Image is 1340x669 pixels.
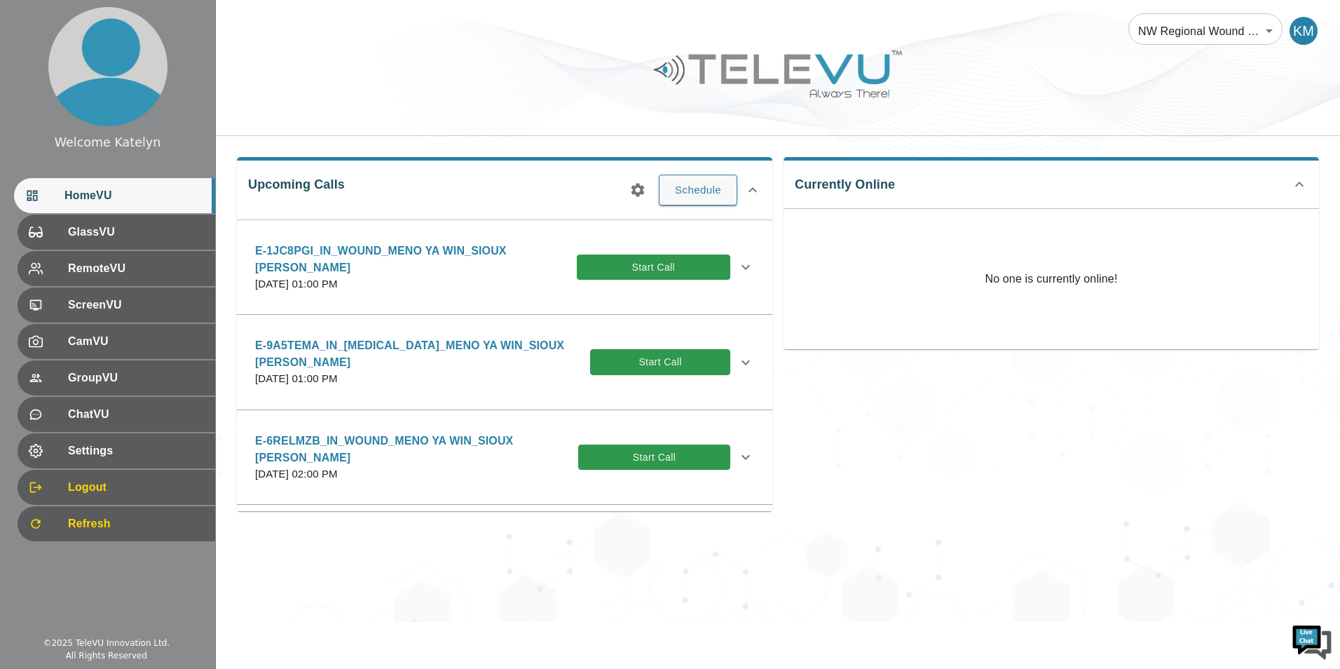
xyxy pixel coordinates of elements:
span: Settings [68,442,204,459]
div: All Rights Reserved [66,649,147,662]
span: Logout [68,479,204,496]
div: RemoteVU [18,251,215,286]
span: GlassVU [68,224,204,241]
p: [DATE] 02:00 PM [255,466,578,482]
img: Logo [652,45,904,103]
div: Welcome Katelyn [55,133,160,151]
div: Settings [18,433,215,468]
p: [DATE] 01:00 PM [255,371,590,387]
span: ScreenVU [68,297,204,313]
p: E-6RELMZB_IN_WOUND_MENO YA WIN_SIOUX [PERSON_NAME] [255,433,578,466]
span: Refresh [68,515,204,532]
div: Logout [18,470,215,505]
span: HomeVU [64,187,204,204]
img: profile.png [48,7,167,126]
button: Start Call [577,255,730,281]
span: GroupVU [68,370,204,386]
div: Refresh [18,506,215,541]
button: Start Call [578,445,730,471]
div: GlassVU [18,215,215,250]
p: E-1JC8PGI_IN_WOUND_MENO YA WIN_SIOUX [PERSON_NAME] [255,243,577,276]
img: Chat Widget [1291,620,1333,662]
div: E-1JC8PGI_IN_WOUND_MENO YA WIN_SIOUX [PERSON_NAME][DATE] 01:00 PMStart Call [244,234,765,301]
div: ScreenVU [18,288,215,323]
span: RemoteVU [68,260,204,277]
div: KM [1290,17,1318,45]
p: E-9A5TEMA_IN_[MEDICAL_DATA]_MENO YA WIN_SIOUX [PERSON_NAME] [255,337,590,371]
p: [DATE] 01:00 PM [255,276,577,292]
span: CamVU [68,333,204,350]
div: E-9A5TEMA_IN_[MEDICAL_DATA]_MENO YA WIN_SIOUX [PERSON_NAME][DATE] 01:00 PMStart Call [244,329,765,396]
div: HomeVU [14,178,215,213]
button: Schedule [659,175,737,205]
p: No one is currently online! [985,209,1117,349]
div: GroupVU [18,360,215,396]
div: © 2025 TeleVU Innovation Ltd. [43,637,170,649]
div: E-6RELMZB_IN_WOUND_MENO YA WIN_SIOUX [PERSON_NAME][DATE] 02:00 PMStart Call [244,424,765,491]
span: ChatVU [68,406,204,423]
button: Start Call [590,349,730,375]
div: CamVU [18,324,215,359]
div: NW Regional Wound Care [1128,11,1283,50]
div: ChatVU [18,397,215,432]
